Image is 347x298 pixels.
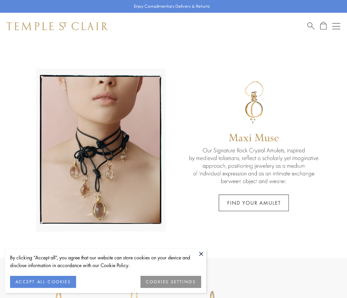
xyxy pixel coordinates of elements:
a: Open Shopping Bag [320,22,327,30]
button: COOKIES SETTINGS [140,276,201,288]
button: Open navigation [332,22,340,30]
img: Temple St. Clair [7,22,108,30]
p: Enjoy Complimentary Delivery & Returns [134,3,210,10]
button: ACCEPT ALL COOKIES [10,276,76,288]
a: Search [307,22,314,30]
div: By clicking “Accept all”, you agree that our website can store cookies on your device and disclos... [10,254,201,269]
